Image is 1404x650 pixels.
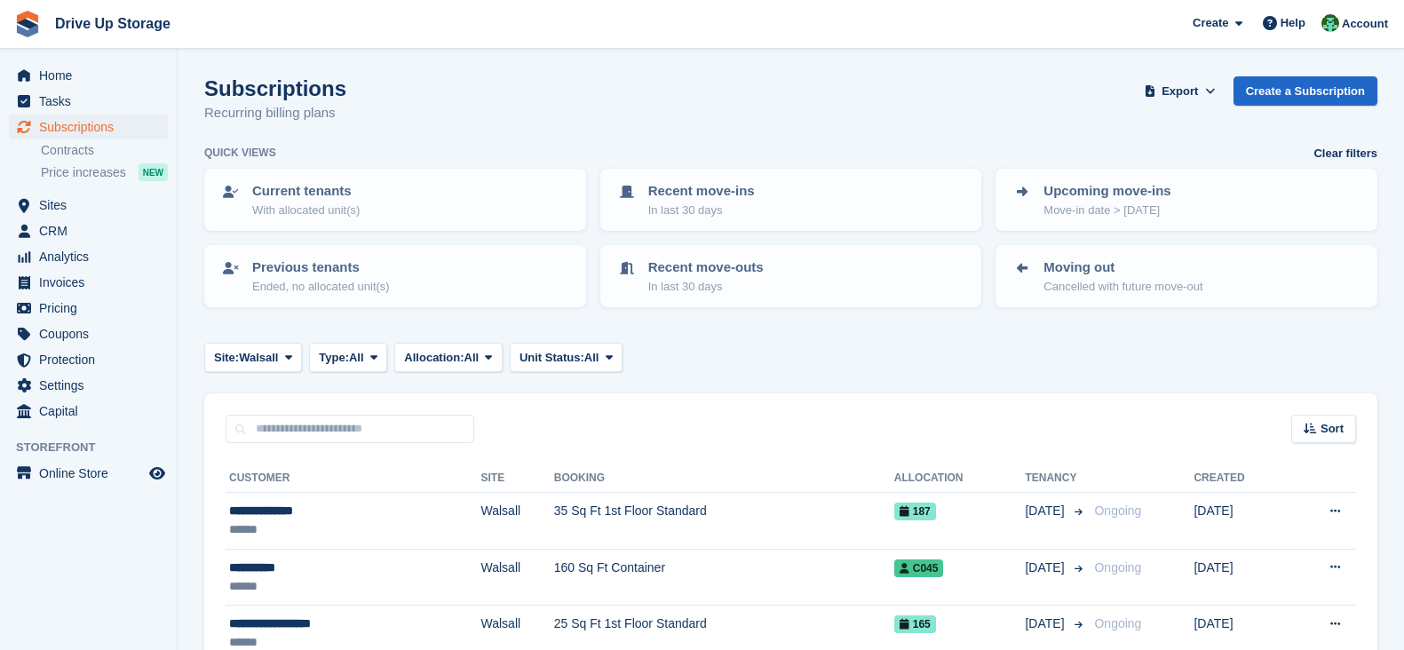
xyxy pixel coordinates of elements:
button: Type: All [309,343,387,372]
span: Capital [39,399,146,424]
img: Camille [1321,14,1339,32]
img: stora-icon-8386f47178a22dfd0bd8f6a31ec36ba5ce8667c1dd55bd0f319d3a0aa187defe.svg [14,11,41,37]
span: Settings [39,373,146,398]
span: Export [1162,83,1198,100]
a: Create a Subscription [1233,76,1377,106]
div: NEW [139,163,168,181]
th: Customer [226,464,481,493]
span: All [464,349,480,367]
span: Type: [319,349,349,367]
span: Subscriptions [39,115,146,139]
th: Allocation [894,464,1026,493]
span: Storefront [16,439,177,456]
span: Help [1281,14,1305,32]
a: menu [9,296,168,321]
a: Current tenants With allocated unit(s) [206,170,584,229]
span: Create [1193,14,1228,32]
a: Recent move-outs In last 30 days [602,247,980,305]
td: [DATE] [1194,493,1287,550]
a: menu [9,461,168,486]
span: [DATE] [1025,614,1067,633]
span: Online Store [39,461,146,486]
a: Moving out Cancelled with future move-out [997,247,1376,305]
a: menu [9,347,168,372]
a: menu [9,63,168,88]
span: Ongoing [1094,503,1141,518]
a: Clear filters [1313,145,1377,162]
span: Price increases [41,164,126,181]
a: Upcoming move-ins Move-in date > [DATE] [997,170,1376,229]
span: Sites [39,193,146,218]
a: Recent move-ins In last 30 days [602,170,980,229]
span: 165 [894,615,936,633]
span: Pricing [39,296,146,321]
span: Ongoing [1094,616,1141,630]
p: Ended, no allocated unit(s) [252,278,390,296]
span: Account [1342,15,1388,33]
th: Booking [554,464,894,493]
span: Ongoing [1094,560,1141,575]
a: menu [9,321,168,346]
span: Unit Status: [520,349,584,367]
a: menu [9,115,168,139]
a: menu [9,89,168,114]
a: Contracts [41,142,168,159]
span: Tasks [39,89,146,114]
a: menu [9,193,168,218]
p: Moving out [1043,258,1202,278]
td: 160 Sq Ft Container [554,549,894,606]
p: Cancelled with future move-out [1043,278,1202,296]
span: Sort [1321,420,1344,438]
p: Move-in date > [DATE] [1043,202,1170,219]
p: In last 30 days [648,202,755,219]
p: Current tenants [252,181,360,202]
a: menu [9,399,168,424]
a: Price increases NEW [41,162,168,182]
td: Walsall [481,493,554,550]
a: menu [9,373,168,398]
span: CRM [39,218,146,243]
th: Created [1194,464,1287,493]
span: Invoices [39,270,146,295]
span: Site: [214,349,239,367]
h6: Quick views [204,145,276,161]
a: Previous tenants Ended, no allocated unit(s) [206,247,584,305]
th: Site [481,464,554,493]
span: All [349,349,364,367]
th: Tenancy [1025,464,1087,493]
a: menu [9,218,168,243]
button: Site: Walsall [204,343,302,372]
span: [DATE] [1025,559,1067,577]
p: In last 30 days [648,278,764,296]
p: Recurring billing plans [204,103,346,123]
button: Export [1141,76,1219,106]
button: Unit Status: All [510,343,623,372]
span: Home [39,63,146,88]
a: menu [9,244,168,269]
span: Allocation: [404,349,464,367]
p: Recent move-outs [648,258,764,278]
span: Protection [39,347,146,372]
a: menu [9,270,168,295]
h1: Subscriptions [204,76,346,100]
a: Drive Up Storage [48,9,178,38]
p: With allocated unit(s) [252,202,360,219]
p: Recent move-ins [648,181,755,202]
button: Allocation: All [394,343,503,372]
p: Previous tenants [252,258,390,278]
p: Upcoming move-ins [1043,181,1170,202]
span: [DATE] [1025,502,1067,520]
td: 35 Sq Ft 1st Floor Standard [554,493,894,550]
span: 187 [894,503,936,520]
span: Walsall [239,349,278,367]
td: [DATE] [1194,549,1287,606]
span: Coupons [39,321,146,346]
td: Walsall [481,549,554,606]
span: All [584,349,599,367]
span: Analytics [39,244,146,269]
span: C045 [894,559,944,577]
a: Preview store [147,463,168,484]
